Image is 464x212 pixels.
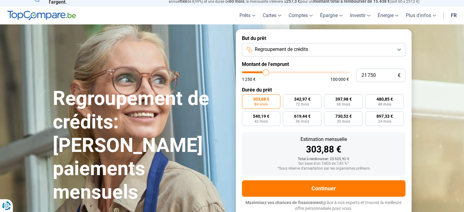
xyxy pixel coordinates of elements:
[335,114,352,118] span: 730,52 €
[242,200,405,212] p: grâce à nos experts et trouvez la meilleure offre personnalisée pour vous.
[246,200,323,205] span: Maximisez vos chances de financement
[247,162,401,166] div: Sur base d'un TAEG de 7,45 %*
[255,46,308,53] span: Regroupement de crédits
[254,120,268,123] span: 42 mois
[337,102,350,106] span: 60 mois
[242,77,256,81] span: 1 250 €
[236,6,259,24] a: Prêts
[376,97,393,101] span: 480,85 €
[294,97,311,101] span: 342,97 €
[294,114,311,118] span: 619,44 €
[247,145,401,154] div: 303,88 €
[378,120,391,123] span: 24 mois
[346,6,374,24] a: Investir
[337,120,350,123] span: 30 mois
[447,6,460,24] a: fr
[242,61,405,67] label: Montant de l'emprunt
[242,43,405,56] button: Regroupement de crédits
[253,97,269,101] span: 303,88 €
[335,97,352,101] span: 397,98 €
[242,35,405,41] label: But du prêt
[330,77,349,81] span: 100 000 €
[296,120,309,123] span: 36 mois
[378,102,391,106] span: 48 mois
[7,11,76,20] img: TopCompare
[247,167,401,171] div: *Sous réserve d'acceptation par les organismes prêteurs
[247,157,401,161] div: Total à rembourser: 25 525,92 €
[242,180,405,197] button: Continuer
[259,6,285,24] a: Cartes
[254,102,268,106] span: 84 mois
[242,87,405,93] label: Durée du prêt
[402,6,440,24] a: Plus d'infos
[247,137,401,142] div: Estimation mensuelle
[374,6,402,24] a: Énergie
[398,73,401,78] span: €
[253,114,269,118] span: 540,19 €
[376,114,393,118] span: 897,33 €
[296,102,309,106] span: 72 mois
[285,6,316,24] a: Comptes
[316,6,346,24] a: Épargne
[53,87,228,204] h1: Regroupement de crédits: [PERSON_NAME] paiements mensuels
